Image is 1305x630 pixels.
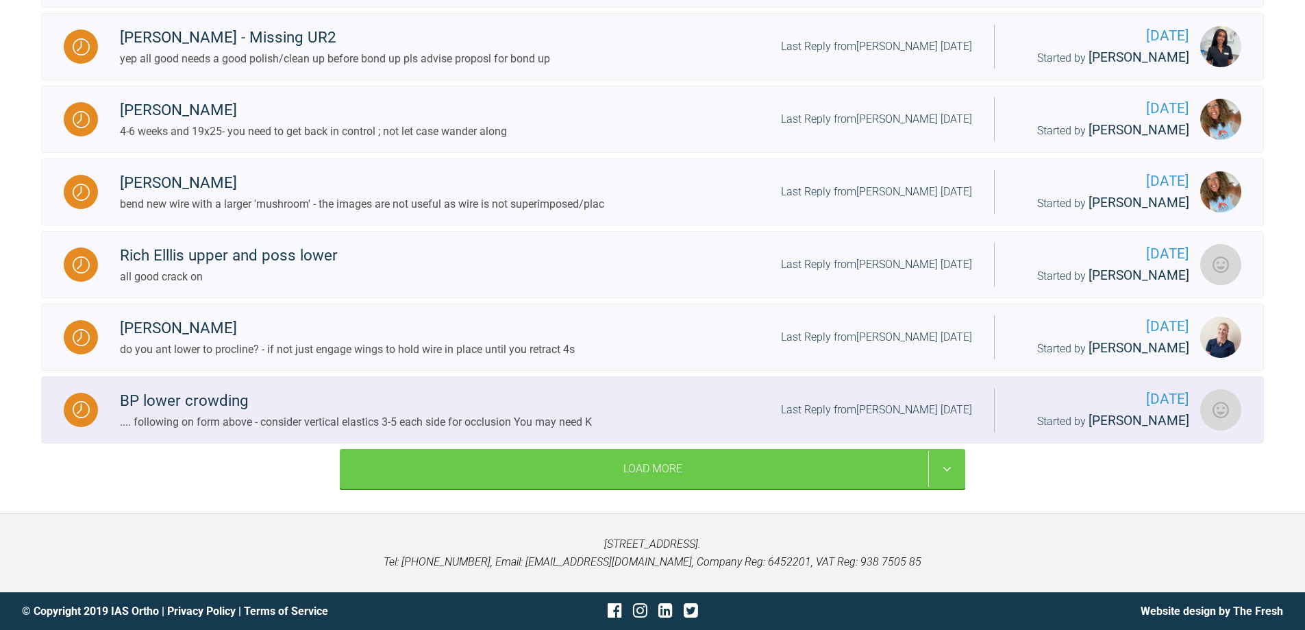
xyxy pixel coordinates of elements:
[1200,317,1241,358] img: Olivia Nixon
[73,184,90,201] img: Waiting
[41,13,1264,80] a: Waiting[PERSON_NAME] - Missing UR2yep all good needs a good polish/clean up before bond up pls ad...
[1017,388,1189,411] span: [DATE]
[120,341,575,359] div: do you ant lower to procline? - if not just engage wings to hold wire in place until you retract 4s
[1089,195,1189,210] span: [PERSON_NAME]
[781,328,972,346] div: Last Reply from [PERSON_NAME] [DATE]
[1017,315,1189,338] span: [DATE]
[1017,47,1189,69] div: Started by
[167,605,236,618] a: Privacy Policy
[1017,411,1189,432] div: Started by
[781,256,972,274] div: Last Reply from [PERSON_NAME] [DATE]
[781,110,972,128] div: Last Reply from [PERSON_NAME] [DATE]
[120,171,604,195] div: [PERSON_NAME]
[41,304,1264,371] a: Waiting[PERSON_NAME]do you ant lower to procline? - if not just engage wings to hold wire in plac...
[1141,605,1283,618] a: Website design by The Fresh
[1089,122,1189,138] span: [PERSON_NAME]
[1017,170,1189,193] span: [DATE]
[41,376,1264,444] a: WaitingBP lower crowding.... following on form above - consider vertical elastics 3-5 each side f...
[1200,171,1241,213] img: Rebecca Lynne Williams
[73,38,90,56] img: Waiting
[120,123,507,141] div: 4-6 weeks and 19x25- you need to get back in control ; not let case wander along
[1089,340,1189,356] span: [PERSON_NAME]
[1017,265,1189,287] div: Started by
[41,86,1264,153] a: Waiting[PERSON_NAME]4-6 weeks and 19x25- you need to get back in control ; not let case wander al...
[1017,97,1189,120] span: [DATE]
[73,401,90,418] img: Waiting
[120,50,550,68] div: yep all good needs a good polish/clean up before bond up pls advise proposl for bond up
[120,268,338,286] div: all good crack on
[1089,413,1189,428] span: [PERSON_NAME]
[22,603,443,620] div: © Copyright 2019 IAS Ortho | |
[41,231,1264,298] a: WaitingRich Elllis upper and poss lowerall good crack onLast Reply from[PERSON_NAME] [DATE][DATE]...
[22,535,1283,570] p: [STREET_ADDRESS]. Tel: [PHONE_NUMBER], Email: [EMAIL_ADDRESS][DOMAIN_NAME], Company Reg: 6452201,...
[120,25,550,50] div: [PERSON_NAME] - Missing UR2
[41,158,1264,226] a: Waiting[PERSON_NAME]bend new wire with a larger 'mushroom' - the images are not useful as wire is...
[1017,120,1189,141] div: Started by
[120,98,507,123] div: [PERSON_NAME]
[120,316,575,341] div: [PERSON_NAME]
[120,413,592,431] div: .... following on form above - consider vertical elastics 3-5 each side for occlusion You may need K
[120,389,592,413] div: BP lower crowding
[1017,193,1189,214] div: Started by
[340,449,965,489] div: Load More
[1089,49,1189,65] span: [PERSON_NAME]
[1200,389,1241,431] img: Roekshana Shar
[781,38,972,56] div: Last Reply from [PERSON_NAME] [DATE]
[1017,243,1189,265] span: [DATE]
[1089,267,1189,283] span: [PERSON_NAME]
[244,605,328,618] a: Terms of Service
[1017,338,1189,359] div: Started by
[73,111,90,128] img: Waiting
[781,183,972,201] div: Last Reply from [PERSON_NAME] [DATE]
[1200,99,1241,140] img: Rebecca Lynne Williams
[1200,244,1241,285] img: Neil Fearns
[73,256,90,274] img: Waiting
[1017,25,1189,47] span: [DATE]
[781,401,972,419] div: Last Reply from [PERSON_NAME] [DATE]
[120,195,604,213] div: bend new wire with a larger 'mushroom' - the images are not useful as wire is not superimposed/plac
[73,329,90,346] img: Waiting
[120,243,338,268] div: Rich Elllis upper and poss lower
[1200,26,1241,67] img: Mariam Samra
